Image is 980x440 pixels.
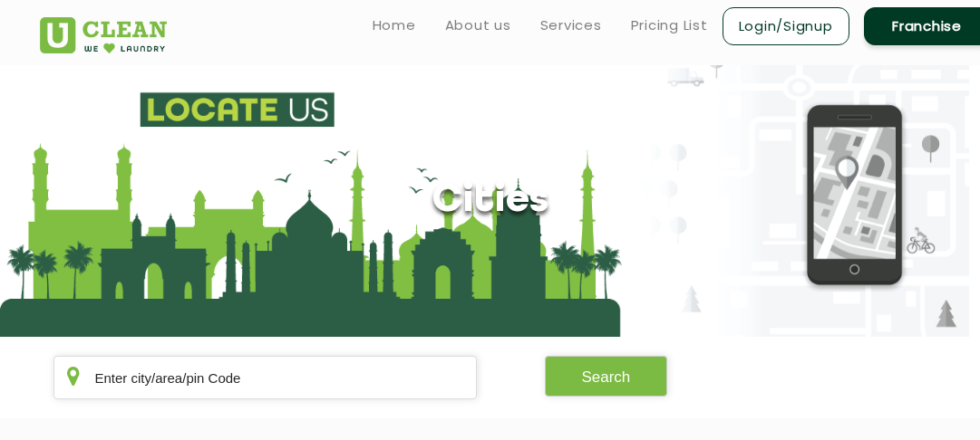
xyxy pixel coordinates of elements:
[631,14,708,36] a: Pricing List
[373,14,416,36] a: Home
[53,356,477,399] input: Enter city/area/pin Code
[40,17,168,53] img: UClean Laundry and Dry Cleaning
[540,14,602,36] a: Services
[723,7,849,45] a: Login/Signup
[545,356,668,397] button: Search
[445,14,511,36] a: About us
[432,178,548,225] h1: Cities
